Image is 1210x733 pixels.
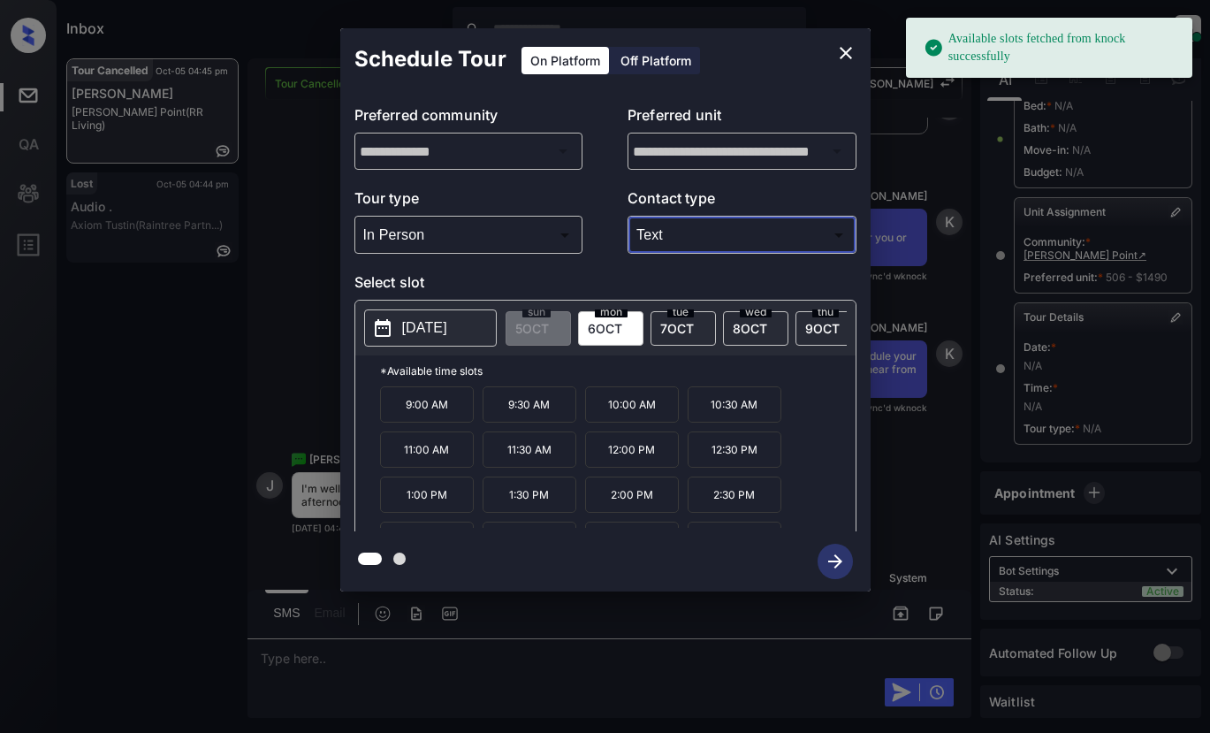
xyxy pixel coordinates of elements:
[667,307,694,317] span: tue
[380,386,474,423] p: 9:00 AM
[585,477,679,513] p: 2:00 PM
[354,104,583,133] p: Preferred community
[588,321,622,336] span: 6 OCT
[651,311,716,346] div: date-select
[340,28,521,90] h2: Schedule Tour
[483,386,576,423] p: 9:30 AM
[380,355,856,386] p: *Available time slots
[354,271,856,300] p: Select slot
[364,309,497,347] button: [DATE]
[924,23,1178,73] div: Available slots fetched from knock successfully
[805,321,840,336] span: 9 OCT
[828,35,864,71] button: close
[483,477,576,513] p: 1:30 PM
[359,220,579,249] div: In Person
[578,311,643,346] div: date-select
[380,431,474,468] p: 11:00 AM
[795,311,861,346] div: date-select
[812,307,839,317] span: thu
[632,220,852,249] div: Text
[612,47,700,74] div: Off Platform
[380,477,474,513] p: 1:00 PM
[688,522,781,558] p: 4:30 PM
[688,431,781,468] p: 12:30 PM
[595,307,628,317] span: mon
[521,47,609,74] div: On Platform
[628,104,856,133] p: Preferred unit
[733,321,767,336] span: 8 OCT
[628,187,856,216] p: Contact type
[402,317,447,339] p: [DATE]
[483,431,576,468] p: 11:30 AM
[585,386,679,423] p: 10:00 AM
[585,431,679,468] p: 12:00 PM
[585,522,679,558] p: 4:00 PM
[380,522,474,558] p: 3:00 PM
[723,311,788,346] div: date-select
[688,477,781,513] p: 2:30 PM
[660,321,694,336] span: 7 OCT
[354,187,583,216] p: Tour type
[740,307,772,317] span: wed
[483,522,576,558] p: 3:30 PM
[688,386,781,423] p: 10:30 AM
[807,538,864,584] button: btn-next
